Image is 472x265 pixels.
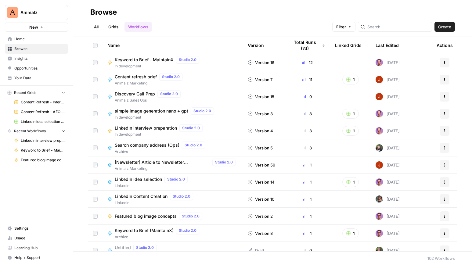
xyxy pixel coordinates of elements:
[115,251,159,257] span: Untitled workflows
[376,110,383,117] img: 6puihir5v8umj4c82kqcaj196fcw
[21,138,65,143] span: LinkedIn interview preparation
[167,177,185,182] span: Studio 2.0
[14,226,65,231] span: Settings
[20,9,57,16] span: Animalz
[115,213,177,219] span: Featured blog image concepts
[376,213,400,220] div: [DATE]
[7,7,18,18] img: Animalz Logo
[160,91,178,97] span: Studio 2.0
[107,244,238,257] a: UntitledStudio 2.0Untitled workflows
[14,245,65,251] span: Learning Hub
[5,54,68,63] a: Insights
[289,37,325,54] div: Total Runs (7d)
[248,37,264,54] div: Version
[376,247,383,254] img: axfdhis7hqllw7znytczg3qeu3ls
[115,81,185,86] span: Animalz Marketing
[289,179,325,185] div: 1
[342,75,359,84] button: 1
[289,196,325,202] div: 1
[107,56,238,69] a: Keyword to Brief - MaintainXStudio 2.0In development
[14,90,36,95] span: Recent Grids
[14,128,46,134] span: Recent Workflows
[21,157,65,163] span: Featured blog image concepts
[336,24,346,30] span: Filter
[124,22,152,32] a: Workflows
[14,66,65,71] span: Opportunities
[248,59,274,66] div: Version 16
[115,63,202,69] span: In development
[376,59,400,66] div: [DATE]
[115,183,190,188] span: LinkedIn
[107,176,238,188] a: LinkedIn idea selectionStudio 2.0LinkedIn
[289,213,325,219] div: 1
[115,234,202,240] span: Archive
[107,159,238,171] a: [Newsletter] Article to Newsletter ([PERSON_NAME])Studio 2.0Animalz Marketing
[342,109,359,119] button: 1
[107,124,238,137] a: LinkedIn interview preparationStudio 2.0In development
[115,166,238,171] span: Animalz Marketing
[376,110,400,117] div: [DATE]
[11,107,68,117] a: Content Refresh - AEO and Keyword improvements
[5,63,68,73] a: Opportunities
[289,247,325,253] div: 0
[115,176,162,182] span: LinkedIn idea selection
[376,76,400,83] div: [DATE]
[107,90,238,103] a: Discovery Call PrepStudio 2.0Animalz Sales Ops
[29,24,38,30] span: New
[376,144,383,152] img: axfdhis7hqllw7znytczg3qeu3ls
[115,91,155,97] span: Discovery Call Prep
[21,148,65,153] span: Keyword to Brief - MaintainX
[11,155,68,165] a: Featured blog image concepts
[5,127,68,136] button: Recent Workflows
[5,34,68,44] a: Home
[179,57,196,63] span: Studio 2.0
[289,77,325,83] div: 11
[115,245,131,251] span: Untitled
[215,159,233,165] span: Studio 2.0
[5,23,68,32] button: New
[376,213,383,220] img: 6puihir5v8umj4c82kqcaj196fcw
[5,73,68,83] a: Your Data
[14,56,65,61] span: Insights
[248,77,272,83] div: Version 7
[289,94,325,100] div: 9
[115,200,196,206] span: LinkedIn
[115,159,210,165] span: [Newsletter] Article to Newsletter ([PERSON_NAME])
[11,117,68,127] a: LinkedIn idea selection Grid
[376,247,400,254] div: [DATE]
[376,178,400,186] div: [DATE]
[438,24,451,30] span: Create
[5,243,68,253] a: Learning Hub
[248,162,275,168] div: Version 59
[162,74,180,80] span: Studio 2.0
[107,141,238,154] a: Search company address (Ops)Studio 2.0Archive
[248,196,274,202] div: Version 10
[115,108,188,114] span: simple image generation nano + gpt
[437,37,453,54] div: Actions
[5,224,68,233] a: Settings
[14,255,65,260] span: Help + Support
[115,57,174,63] span: Keyword to Brief - MaintainX
[248,145,273,151] div: Version 5
[14,36,65,42] span: Home
[248,94,274,100] div: Version 15
[376,127,383,134] img: 6puihir5v8umj4c82kqcaj196fcw
[107,213,238,220] a: Featured blog image conceptsStudio 2.0
[342,126,359,136] button: 1
[182,125,200,131] span: Studio 2.0
[434,22,455,32] button: Create
[376,93,383,100] img: erg4ip7zmrmc8e5ms3nyz8p46hz7
[105,22,122,32] a: Grids
[107,193,238,206] a: LinkedIn Content CreationStudio 2.0LinkedIn
[21,109,65,115] span: Content Refresh - AEO and Keyword improvements
[11,145,68,155] a: Keyword to Brief - MaintainX
[185,142,202,148] span: Studio 2.0
[107,227,238,240] a: Keyword to Brief (MaintainX)Studio 2.0Archive
[21,119,65,124] span: LinkedIn idea selection Grid
[21,99,65,105] span: Content Refresh - Internal Links & Meta tags
[289,162,325,168] div: 1
[376,230,383,237] img: 6puihir5v8umj4c82kqcaj196fcw
[248,128,273,134] div: Version 4
[342,228,359,238] button: 1
[289,230,325,236] div: 1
